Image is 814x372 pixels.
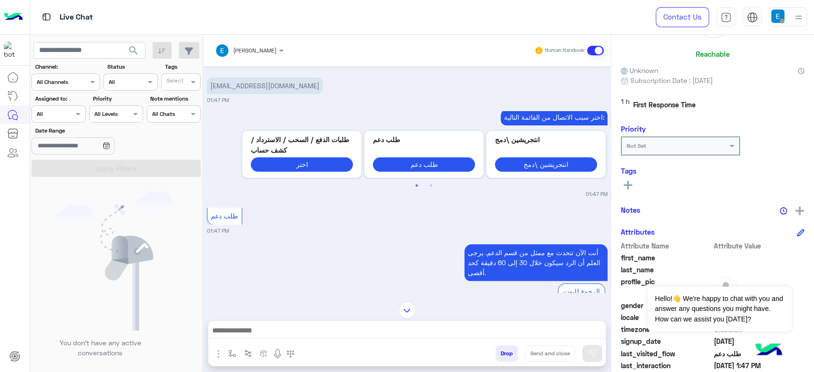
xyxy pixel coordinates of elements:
span: first_name [621,253,712,263]
img: tab [41,11,52,23]
button: انتجريشين \دمج [495,157,597,171]
span: locale [621,312,712,322]
small: 01:47 PM [207,227,229,235]
img: tab [721,12,732,23]
img: Trigger scenario [244,350,252,357]
img: hulul-logo.png [752,334,785,367]
small: Human Handover [545,47,585,54]
span: gender [621,300,712,310]
p: 18/9/2025, 1:47 PM [207,77,323,94]
div: الرجوع للبوت [558,283,605,299]
label: Assigned to: [35,94,84,103]
small: 01:47 PM [586,190,608,198]
img: send attachment [213,348,224,360]
p: 18/9/2025, 1:47 PM [464,244,608,281]
label: Channel: [35,62,99,71]
img: create order [260,350,268,357]
button: Drop [495,345,518,362]
span: Hello!👋 We're happy to chat with you and answer any questions you might have. How can we assist y... [648,287,791,331]
span: signup_date [621,336,712,346]
img: send voice note [272,348,283,360]
img: Logo [4,7,23,27]
p: Live Chat [60,11,93,24]
img: profile [793,11,804,23]
span: Unknown [621,65,658,75]
span: 1 h [621,96,629,114]
button: 2 of 2 [426,181,436,190]
h6: Reachable [696,50,730,58]
span: 2025-09-18T10:47:48.919Z [714,361,805,371]
img: select flow [228,350,236,357]
span: طلب دعم [211,212,238,220]
img: make a call [287,350,294,358]
button: search [122,42,145,62]
span: [PERSON_NAME] [233,47,277,54]
span: طلب دعم [714,349,805,359]
label: Priority [93,94,142,103]
img: notes [780,207,787,215]
label: Tags [165,62,200,71]
img: scroll [399,302,415,319]
p: You don’t have any active conversations [52,338,148,358]
span: First Response Time [633,100,696,110]
button: create order [256,345,272,361]
span: Subscription Date : [DATE] [630,75,713,85]
label: Date Range [35,126,142,135]
p: انتجريشين \دمج [495,134,597,145]
button: طلب دعم [373,157,475,171]
div: Select [165,76,184,87]
h6: Tags [621,166,804,175]
img: tab [747,12,758,23]
a: tab [716,7,735,27]
span: Attribute Name [621,241,712,251]
button: Apply Filters [31,160,201,177]
button: 1 of 2 [412,181,422,190]
span: search [128,45,139,56]
a: Contact Us [656,7,709,27]
p: طلب دعم [373,134,475,145]
span: 2025-09-18T10:47:17.172Z [714,336,805,346]
small: 01:47 PM [207,96,229,104]
span: last_visited_flow [621,349,712,359]
img: add [795,207,804,215]
h6: Notes [621,206,640,214]
img: empty users [56,191,176,331]
span: Attribute Value [714,241,805,251]
span: profile_pic [621,277,712,299]
p: طلبات الدفع / السحب / الاسترداد / كشف حساب [251,134,353,155]
span: timezone [621,324,712,334]
button: select flow [225,345,240,361]
span: last_name [621,265,712,275]
label: Status [107,62,156,71]
img: userImage [771,10,784,23]
span: last_interaction [621,361,712,371]
button: Trigger scenario [240,345,256,361]
h6: Priority [621,124,646,133]
button: اختر [251,157,353,171]
label: Note mentions [150,94,199,103]
img: send message [587,349,597,358]
img: 171468393613305 [4,41,21,59]
h6: Attributes [621,227,655,236]
p: 18/9/2025, 1:47 PM [501,109,608,125]
button: Send and close [525,345,575,362]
